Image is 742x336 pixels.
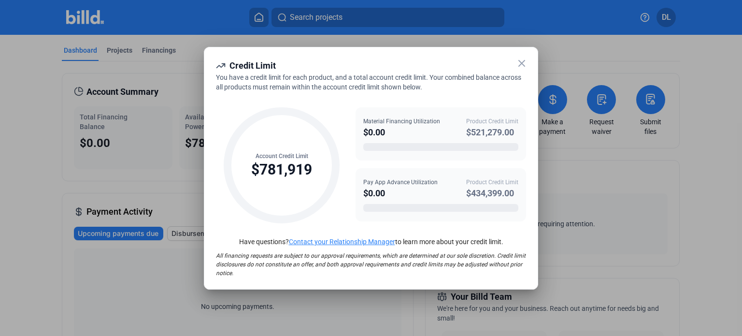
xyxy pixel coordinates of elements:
span: Credit Limit [229,60,276,71]
span: You have a credit limit for each product, and a total account credit limit. Your combined balance... [216,73,521,91]
a: Contact your Relationship Manager [289,238,395,246]
div: $521,279.00 [466,126,518,139]
div: $0.00 [363,126,440,139]
div: Account Credit Limit [251,152,312,161]
div: $434,399.00 [466,187,518,200]
span: Have questions? to learn more about your credit limit. [239,238,503,246]
div: $781,919 [251,161,312,179]
div: Pay App Advance Utilization [363,178,438,187]
div: Product Credit Limit [466,117,518,126]
div: $0.00 [363,187,438,200]
div: Material Financing Utilization [363,117,440,126]
div: Product Credit Limit [466,178,518,187]
span: All financing requests are subject to our approval requirements, which are determined at our sole... [216,252,526,277]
